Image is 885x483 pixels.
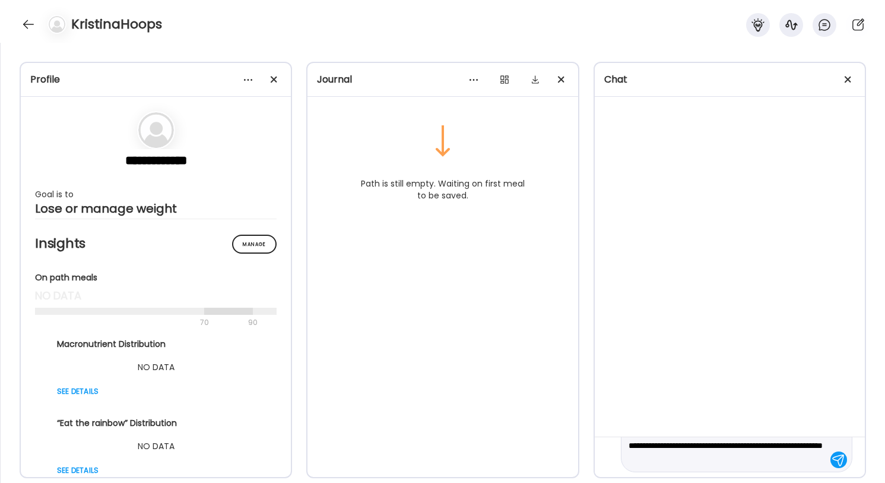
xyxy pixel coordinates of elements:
div: NO DATA [57,439,255,453]
div: Macronutrient Distribution [57,338,255,351]
div: On path meals [35,272,277,284]
div: 90 [247,315,259,330]
div: “Eat the rainbow” Distribution [57,417,255,430]
div: Path is still empty. Waiting on first meal to be saved. [348,173,538,206]
div: Profile [30,72,281,87]
h2: Insights [35,235,277,252]
div: Goal is to [35,187,277,201]
div: Chat [604,72,855,87]
h4: KristinaHoops [71,15,162,34]
div: Manage [232,235,277,254]
div: 70 [35,315,245,330]
div: no data [35,289,277,303]
img: bg-avatar-default.svg [49,16,65,33]
img: bg-avatar-default.svg [138,112,174,148]
div: Journal [317,72,568,87]
div: NO DATA [57,360,255,374]
div: Lose or manage weight [35,201,277,216]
